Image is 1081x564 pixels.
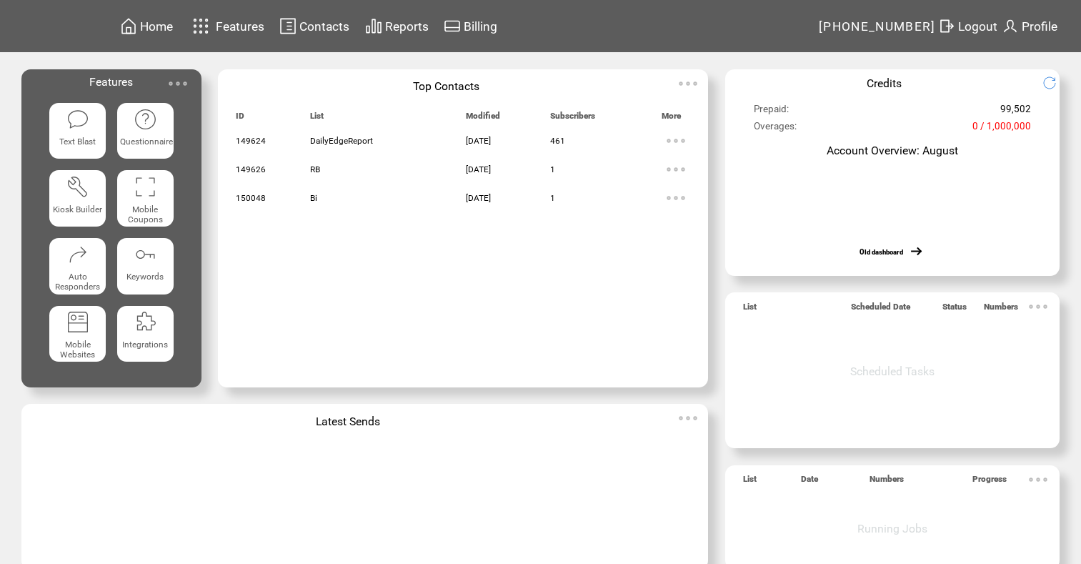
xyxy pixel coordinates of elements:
span: Progress [972,474,1007,490]
span: 150048 [236,193,266,203]
img: text-blast.svg [66,108,89,131]
span: Overages: [754,121,797,138]
span: Scheduled Tasks [850,365,935,378]
a: Features [186,12,267,40]
span: List [310,111,324,127]
span: 99,502 [1000,104,1031,121]
img: ellypsis.svg [662,184,690,212]
img: profile.svg [1002,17,1019,35]
a: Kiosk Builder [49,170,106,227]
span: Kiosk Builder [53,204,102,214]
span: Numbers [984,302,1018,318]
span: Profile [1022,19,1057,34]
span: More [662,111,681,127]
span: Numbers [870,474,904,490]
img: ellypsis.svg [662,127,690,155]
img: ellypsis.svg [1024,465,1052,494]
img: chart.svg [365,17,382,35]
span: List [743,474,757,490]
span: Keywords [126,272,164,282]
img: ellypsis.svg [674,69,702,98]
a: Profile [1000,15,1060,37]
span: Bi [310,193,317,203]
span: RB [310,164,320,174]
img: ellypsis.svg [164,69,192,98]
a: Mobile Coupons [117,170,174,227]
a: Questionnaire [117,103,174,159]
span: Subscribers [550,111,595,127]
img: ellypsis.svg [674,404,702,432]
img: exit.svg [938,17,955,35]
span: Home [140,19,173,34]
span: Account Overview: August [827,144,958,157]
a: Old dashboard [860,248,903,256]
span: Scheduled Date [851,302,910,318]
span: Reports [385,19,429,34]
span: Date [801,474,818,490]
a: Logout [936,15,1000,37]
a: Billing [442,15,499,37]
span: [PHONE_NUMBER] [819,19,936,34]
img: ellypsis.svg [662,155,690,184]
a: Keywords [117,238,174,295]
span: Credits [867,76,902,90]
img: tool%201.svg [66,175,89,198]
a: Integrations [117,306,174,362]
a: Mobile Websites [49,306,106,362]
span: ID [236,111,244,127]
img: integrations.svg [134,310,156,333]
img: refresh.png [1042,76,1067,90]
img: creidtcard.svg [444,17,461,35]
span: Modified [466,111,500,127]
img: features.svg [189,14,214,38]
span: Mobile Websites [60,340,95,360]
img: contacts.svg [279,17,297,35]
span: Text Blast [59,137,96,147]
span: 1 [550,193,555,203]
span: 149624 [236,136,266,146]
img: keywords.svg [134,243,156,266]
img: home.svg [120,17,137,35]
span: [DATE] [466,164,491,174]
a: Auto Responders [49,238,106,295]
span: 0 / 1,000,000 [972,121,1031,138]
span: Questionnaire [120,137,173,147]
img: mobile-websites.svg [66,310,89,333]
a: Home [118,15,175,37]
span: Integrations [122,340,168,350]
span: Billing [464,19,497,34]
span: 461 [550,136,565,146]
span: DailyEdgeReport [310,136,373,146]
span: Running Jobs [857,522,927,535]
img: questionnaire.svg [134,108,156,131]
span: Prepaid: [754,104,789,121]
span: [DATE] [466,136,491,146]
span: Contacts [299,19,349,34]
span: 149626 [236,164,266,174]
span: Logout [958,19,997,34]
span: Features [216,19,264,34]
span: Features [89,75,133,89]
span: [DATE] [466,193,491,203]
img: coupons.svg [134,175,156,198]
a: Reports [363,15,431,37]
span: List [743,302,757,318]
span: Mobile Coupons [128,204,163,224]
span: Auto Responders [55,272,100,292]
span: Top Contacts [413,79,479,93]
span: 1 [550,164,555,174]
a: Contacts [277,15,352,37]
img: ellypsis.svg [1024,292,1052,321]
img: auto-responders.svg [66,243,89,266]
a: Text Blast [49,103,106,159]
span: Status [942,302,967,318]
span: Latest Sends [316,415,380,428]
